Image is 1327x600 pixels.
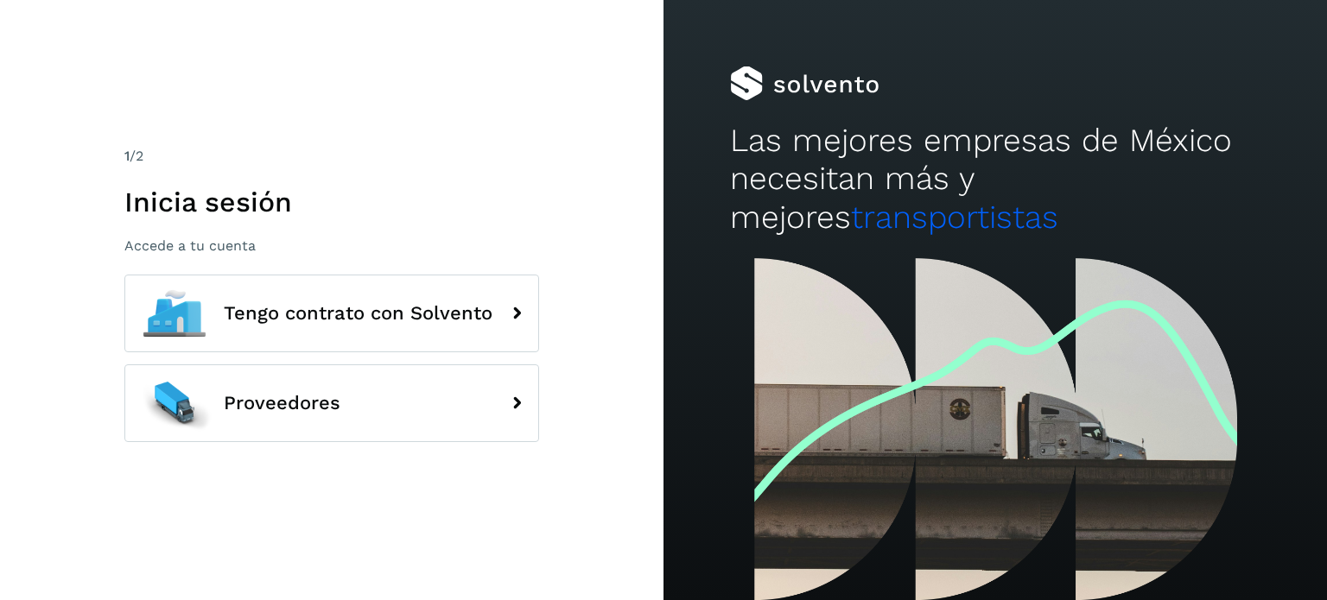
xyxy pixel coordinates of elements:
[124,186,539,218] h1: Inicia sesión
[851,199,1058,236] span: transportistas
[224,393,340,414] span: Proveedores
[124,275,539,352] button: Tengo contrato con Solvento
[124,364,539,442] button: Proveedores
[124,237,539,254] p: Accede a tu cuenta
[730,122,1260,237] h2: Las mejores empresas de México necesitan más y mejores
[224,303,492,324] span: Tengo contrato con Solvento
[124,146,539,167] div: /2
[124,148,130,164] span: 1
